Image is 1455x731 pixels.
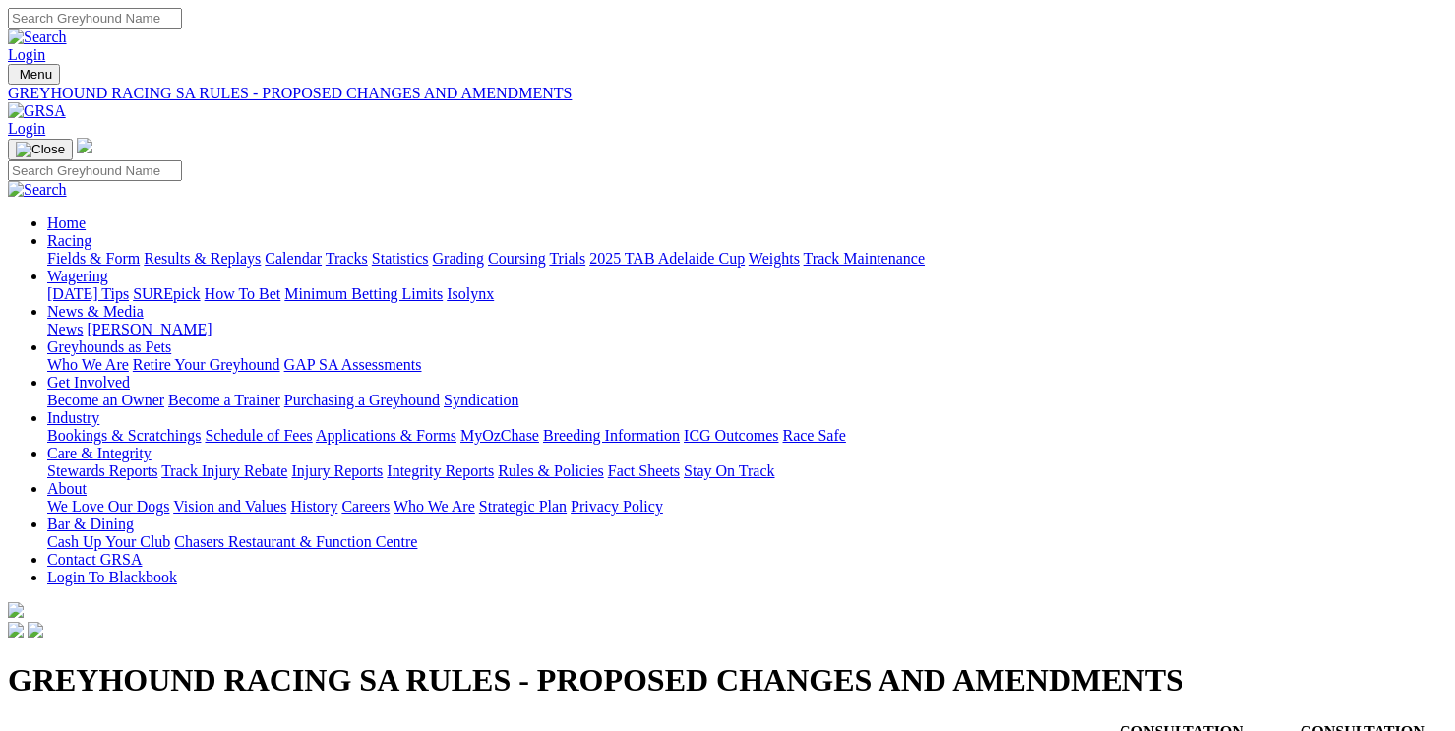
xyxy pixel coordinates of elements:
a: Who We Are [394,498,475,515]
a: About [47,480,87,497]
a: Login [8,120,45,137]
a: Syndication [444,392,518,408]
a: GREYHOUND RACING SA RULES - PROPOSED CHANGES AND AMENDMENTS [8,85,1447,102]
a: Schedule of Fees [205,427,312,444]
a: Get Involved [47,374,130,391]
div: Greyhounds as Pets [47,356,1447,374]
div: About [47,498,1447,516]
a: Become a Trainer [168,392,280,408]
a: Injury Reports [291,462,383,479]
input: Search [8,160,182,181]
a: Careers [341,498,390,515]
img: Search [8,29,67,46]
a: Coursing [488,250,546,267]
a: Breeding Information [543,427,680,444]
a: Results & Replays [144,250,261,267]
a: Greyhounds as Pets [47,338,171,355]
a: Calendar [265,250,322,267]
a: Vision and Values [173,498,286,515]
div: Care & Integrity [47,462,1447,480]
a: Fields & Form [47,250,140,267]
a: Chasers Restaurant & Function Centre [174,533,417,550]
img: GRSA [8,102,66,120]
a: Industry [47,409,99,426]
a: [DATE] Tips [47,285,129,302]
a: Contact GRSA [47,551,142,568]
div: Bar & Dining [47,533,1447,551]
a: 2025 TAB Adelaide Cup [589,250,745,267]
a: Fact Sheets [608,462,680,479]
a: Applications & Forms [316,427,456,444]
a: Tracks [326,250,368,267]
a: Track Maintenance [804,250,925,267]
a: Integrity Reports [387,462,494,479]
a: Minimum Betting Limits [284,285,443,302]
a: News [47,321,83,337]
a: We Love Our Dogs [47,498,169,515]
a: GAP SA Assessments [284,356,422,373]
div: Racing [47,250,1447,268]
a: Stewards Reports [47,462,157,479]
img: Close [16,142,65,157]
a: Bookings & Scratchings [47,427,201,444]
a: News & Media [47,303,144,320]
a: SUREpick [133,285,200,302]
img: logo-grsa-white.png [8,602,24,618]
a: Login To Blackbook [47,569,177,585]
div: Get Involved [47,392,1447,409]
a: Track Injury Rebate [161,462,287,479]
a: Care & Integrity [47,445,152,461]
a: Home [47,214,86,231]
a: Wagering [47,268,108,284]
a: ICG Outcomes [684,427,778,444]
a: Racing [47,232,91,249]
a: Cash Up Your Club [47,533,170,550]
input: Search [8,8,182,29]
button: Toggle navigation [8,139,73,160]
a: Grading [433,250,484,267]
button: Toggle navigation [8,64,60,85]
a: How To Bet [205,285,281,302]
a: Bar & Dining [47,516,134,532]
img: Search [8,181,67,199]
div: Wagering [47,285,1447,303]
h1: GREYHOUND RACING SA RULES - PROPOSED CHANGES AND AMENDMENTS [8,662,1447,699]
a: Weights [749,250,800,267]
a: Rules & Policies [498,462,604,479]
a: Privacy Policy [571,498,663,515]
a: Isolynx [447,285,494,302]
a: Purchasing a Greyhound [284,392,440,408]
span: Menu [20,67,52,82]
div: News & Media [47,321,1447,338]
a: Strategic Plan [479,498,567,515]
img: twitter.svg [28,622,43,638]
div: Industry [47,427,1447,445]
a: MyOzChase [460,427,539,444]
a: Statistics [372,250,429,267]
img: facebook.svg [8,622,24,638]
a: [PERSON_NAME] [87,321,212,337]
a: Retire Your Greyhound [133,356,280,373]
a: Trials [549,250,585,267]
a: Who We Are [47,356,129,373]
a: Become an Owner [47,392,164,408]
a: History [290,498,337,515]
a: Stay On Track [684,462,774,479]
a: Login [8,46,45,63]
a: Race Safe [782,427,845,444]
img: logo-grsa-white.png [77,138,92,153]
